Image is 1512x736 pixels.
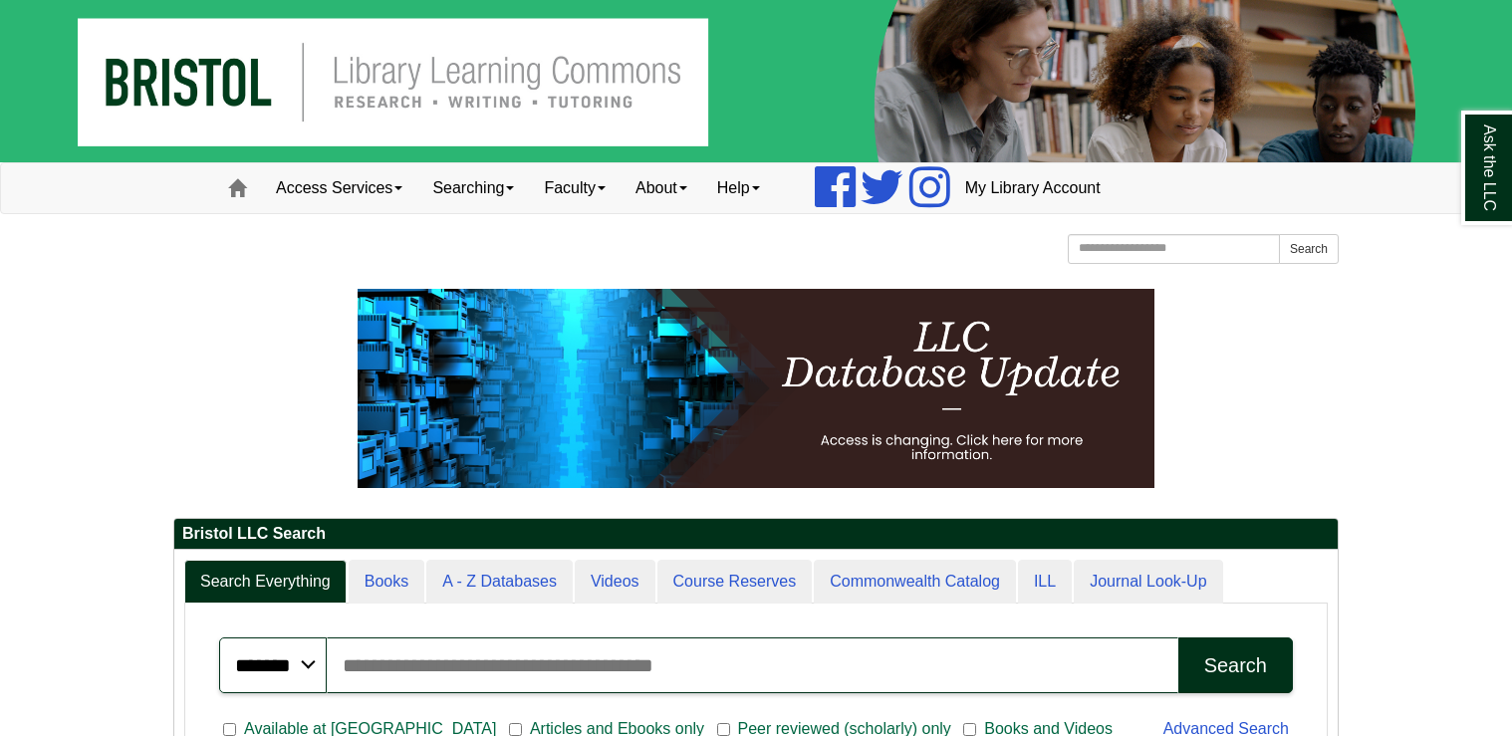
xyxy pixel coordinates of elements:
[1018,560,1072,605] a: ILL
[1279,234,1339,264] button: Search
[1204,654,1267,677] div: Search
[529,163,621,213] a: Faculty
[184,560,347,605] a: Search Everything
[261,163,417,213] a: Access Services
[349,560,424,605] a: Books
[1074,560,1222,605] a: Journal Look-Up
[575,560,655,605] a: Videos
[950,163,1116,213] a: My Library Account
[814,560,1016,605] a: Commonwealth Catalog
[702,163,775,213] a: Help
[621,163,702,213] a: About
[174,519,1338,550] h2: Bristol LLC Search
[1178,637,1293,693] button: Search
[417,163,529,213] a: Searching
[426,560,573,605] a: A - Z Databases
[657,560,813,605] a: Course Reserves
[358,289,1154,488] img: HTML tutorial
